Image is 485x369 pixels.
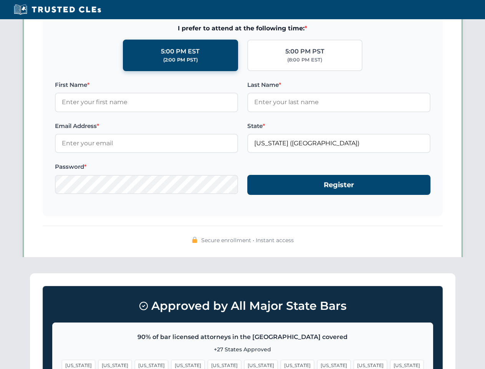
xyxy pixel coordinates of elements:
[55,93,238,112] input: Enter your first name
[247,93,430,112] input: Enter your last name
[247,121,430,131] label: State
[161,47,200,57] div: 5:00 PM EST
[247,175,430,195] button: Register
[12,4,103,15] img: Trusted CLEs
[52,296,433,316] h3: Approved by All Major State Bars
[55,23,430,33] span: I prefer to attend at the following time:
[247,134,430,153] input: California (CA)
[192,237,198,243] img: 🔒
[201,236,294,244] span: Secure enrollment • Instant access
[55,162,238,171] label: Password
[247,80,430,90] label: Last Name
[62,332,424,342] p: 90% of bar licensed attorneys in the [GEOGRAPHIC_DATA] covered
[55,121,238,131] label: Email Address
[285,47,324,57] div: 5:00 PM PST
[55,134,238,153] input: Enter your email
[163,56,198,64] div: (2:00 PM PST)
[287,56,322,64] div: (8:00 PM EST)
[55,80,238,90] label: First Name
[62,345,424,354] p: +27 States Approved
